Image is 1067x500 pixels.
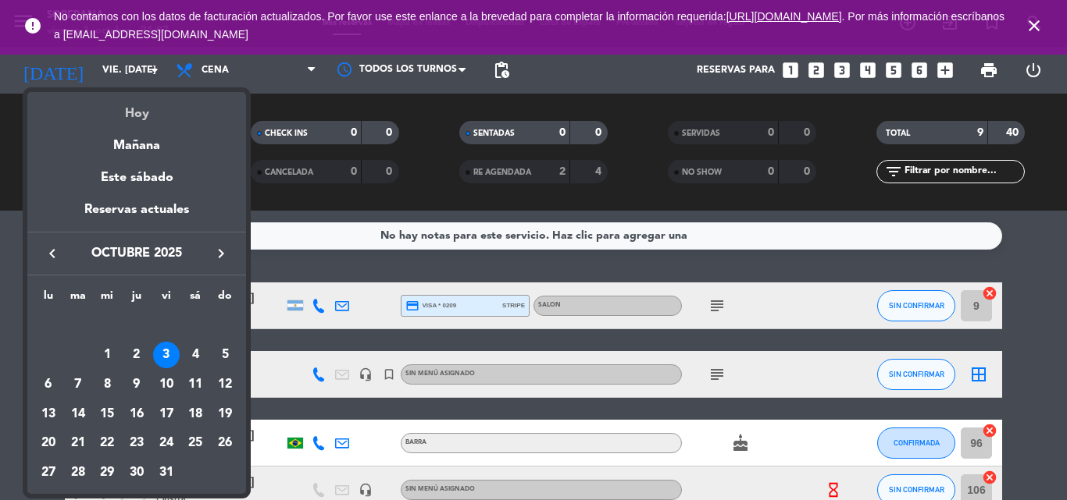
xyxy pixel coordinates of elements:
td: 1 de octubre de 2025 [92,341,122,371]
div: Hoy [27,92,246,124]
td: 23 de octubre de 2025 [122,429,152,459]
td: OCT. [34,311,240,341]
td: 13 de octubre de 2025 [34,399,63,429]
div: 11 [182,371,209,398]
div: 3 [153,342,180,368]
div: 18 [182,401,209,427]
div: 22 [94,431,120,457]
td: 27 de octubre de 2025 [34,458,63,488]
td: 30 de octubre de 2025 [122,458,152,488]
div: 29 [94,459,120,486]
button: keyboard_arrow_right [207,243,235,264]
td: 17 de octubre de 2025 [152,399,181,429]
div: 23 [123,431,150,457]
td: 11 de octubre de 2025 [181,370,211,399]
div: 6 [35,371,62,398]
td: 21 de octubre de 2025 [63,429,93,459]
div: 26 [212,431,238,457]
div: Reservas actuales [27,200,246,232]
td: 10 de octubre de 2025 [152,370,181,399]
td: 26 de octubre de 2025 [210,429,240,459]
div: 7 [65,371,91,398]
div: Este sábado [27,156,246,200]
th: sábado [181,287,211,311]
td: 25 de octubre de 2025 [181,429,211,459]
i: keyboard_arrow_right [212,244,230,263]
td: 7 de octubre de 2025 [63,370,93,399]
td: 18 de octubre de 2025 [181,399,211,429]
td: 29 de octubre de 2025 [92,458,122,488]
div: 31 [153,459,180,486]
div: 5 [212,342,238,368]
td: 16 de octubre de 2025 [122,399,152,429]
div: 25 [182,431,209,457]
td: 24 de octubre de 2025 [152,429,181,459]
div: 13 [35,401,62,427]
td: 22 de octubre de 2025 [92,429,122,459]
th: martes [63,287,93,311]
td: 4 de octubre de 2025 [181,341,211,371]
th: jueves [122,287,152,311]
td: 9 de octubre de 2025 [122,370,152,399]
div: 9 [123,371,150,398]
td: 28 de octubre de 2025 [63,458,93,488]
td: 12 de octubre de 2025 [210,370,240,399]
div: Mañana [27,124,246,156]
div: 4 [182,342,209,368]
div: 27 [35,459,62,486]
div: 2 [123,342,150,368]
th: miércoles [92,287,122,311]
div: 1 [94,342,120,368]
div: 10 [153,371,180,398]
td: 2 de octubre de 2025 [122,341,152,371]
div: 30 [123,459,150,486]
td: 14 de octubre de 2025 [63,399,93,429]
div: 21 [65,431,91,457]
td: 15 de octubre de 2025 [92,399,122,429]
div: 17 [153,401,180,427]
td: 8 de octubre de 2025 [92,370,122,399]
div: 16 [123,401,150,427]
td: 19 de octubre de 2025 [210,399,240,429]
td: 3 de octubre de 2025 [152,341,181,371]
td: 31 de octubre de 2025 [152,458,181,488]
div: 28 [65,459,91,486]
div: 20 [35,431,62,457]
div: 8 [94,371,120,398]
td: 20 de octubre de 2025 [34,429,63,459]
i: keyboard_arrow_left [43,244,62,263]
div: 15 [94,401,120,427]
th: lunes [34,287,63,311]
td: 6 de octubre de 2025 [34,370,63,399]
div: 14 [65,401,91,427]
span: octubre 2025 [66,243,207,264]
th: domingo [210,287,240,311]
button: keyboard_arrow_left [38,243,66,264]
div: 24 [153,431,180,457]
td: 5 de octubre de 2025 [210,341,240,371]
th: viernes [152,287,181,311]
div: 12 [212,371,238,398]
div: 19 [212,401,238,427]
